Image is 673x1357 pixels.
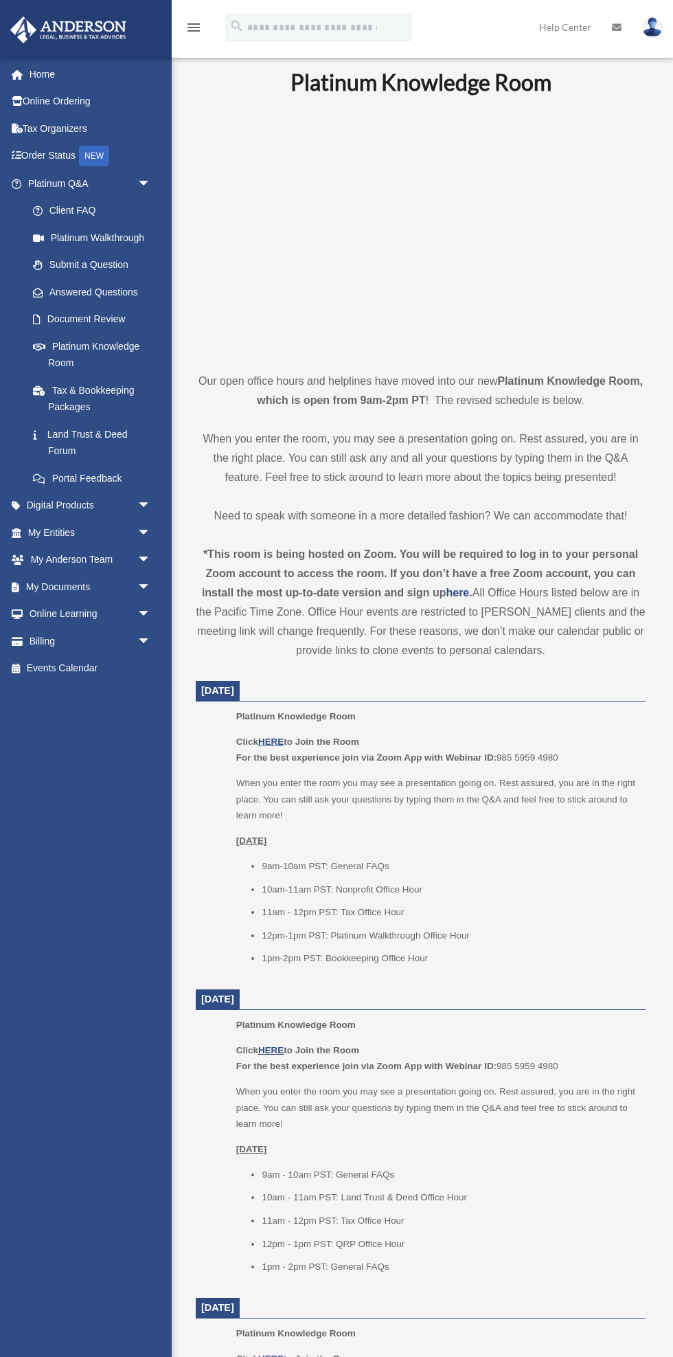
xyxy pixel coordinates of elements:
[19,333,165,377] a: Platinum Knowledge Room
[236,775,636,824] p: When you enter the room you may see a presentation going on. Rest assured, you are in the right p...
[10,142,172,170] a: Order StatusNEW
[262,1236,636,1253] li: 12pm - 1pm PST: QRP Office Hour
[201,685,234,696] span: [DATE]
[19,464,172,492] a: Portal Feedback
[236,1328,356,1338] span: Platinum Knowledge Room
[469,587,472,598] strong: .
[262,1167,636,1183] li: 9am - 10am PST: General FAQs
[262,928,636,944] li: 12pm-1pm PST: Platinum Walkthrough Office Hour
[79,146,109,166] div: NEW
[236,1020,356,1030] span: Platinum Knowledge Room
[215,114,627,346] iframe: 231110_Toby_KnowledgeRoom
[137,519,165,547] span: arrow_drop_down
[10,601,172,628] a: Online Learningarrow_drop_down
[262,1189,636,1206] li: 10am - 11am PST: Land Trust & Deed Office Hour
[642,17,663,37] img: User Pic
[10,573,172,601] a: My Documentsarrow_drop_down
[10,170,172,197] a: Platinum Q&Aarrow_drop_down
[185,24,202,36] a: menu
[137,573,165,601] span: arrow_drop_down
[19,420,172,464] a: Land Trust & Deed Forum
[10,115,172,142] a: Tax Organizers
[236,737,359,747] b: Click to Join the Room
[236,835,267,846] u: [DATE]
[262,882,636,898] li: 10am-11am PST: Nonprofit Office Hour
[10,627,172,655] a: Billingarrow_drop_down
[258,737,284,747] a: HERE
[10,519,172,546] a: My Entitiesarrow_drop_down
[185,19,202,36] i: menu
[262,858,636,875] li: 9am-10am PST: General FAQs
[196,429,646,487] p: When you enter the room, you may see a presentation going on. Rest assured, you are in the right ...
[10,492,172,519] a: Digital Productsarrow_drop_down
[10,655,172,682] a: Events Calendar
[196,506,646,526] p: Need to speak with someone in a more detailed fashion? We can accommodate that!
[202,548,638,598] strong: *This room is being hosted on Zoom. You will be required to log in to your personal Zoom account ...
[19,224,172,251] a: Platinum Walkthrough
[10,60,172,88] a: Home
[236,1042,636,1075] p: 985 5959 4980
[137,627,165,655] span: arrow_drop_down
[262,1213,636,1229] li: 11am - 12pm PST: Tax Office Hour
[236,1061,497,1071] b: For the best experience join via Zoom App with Webinar ID:
[19,197,172,225] a: Client FAQ
[196,545,646,660] div: All Office Hours listed below are in the Pacific Time Zone. Office Hour events are restricted to ...
[446,587,469,598] a: here
[137,170,165,198] span: arrow_drop_down
[236,734,636,766] p: 985 5959 4980
[10,88,172,115] a: Online Ordering
[229,19,244,34] i: search
[262,950,636,967] li: 1pm-2pm PST: Bookkeeping Office Hour
[262,1259,636,1275] li: 1pm - 2pm PST: General FAQs
[19,251,172,279] a: Submit a Question
[19,377,172,420] a: Tax & Bookkeeping Packages
[137,546,165,574] span: arrow_drop_down
[236,711,356,721] span: Platinum Knowledge Room
[236,1084,636,1132] p: When you enter the room you may see a presentation going on. Rest assured, you are in the right p...
[10,546,172,574] a: My Anderson Teamarrow_drop_down
[236,1144,267,1154] u: [DATE]
[19,278,172,306] a: Answered Questions
[196,372,646,410] p: Our open office hours and helplines have moved into our new ! The revised schedule is below.
[19,306,172,333] a: Document Review
[290,69,551,96] b: Platinum Knowledge Room
[258,1045,284,1055] a: HERE
[6,16,130,43] img: Anderson Advisors Platinum Portal
[236,1045,359,1055] b: Click to Join the Room
[236,752,497,763] b: For the best experience join via Zoom App with Webinar ID:
[201,1302,234,1313] span: [DATE]
[262,904,636,921] li: 11am - 12pm PST: Tax Office Hour
[201,994,234,1005] span: [DATE]
[137,601,165,629] span: arrow_drop_down
[137,492,165,520] span: arrow_drop_down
